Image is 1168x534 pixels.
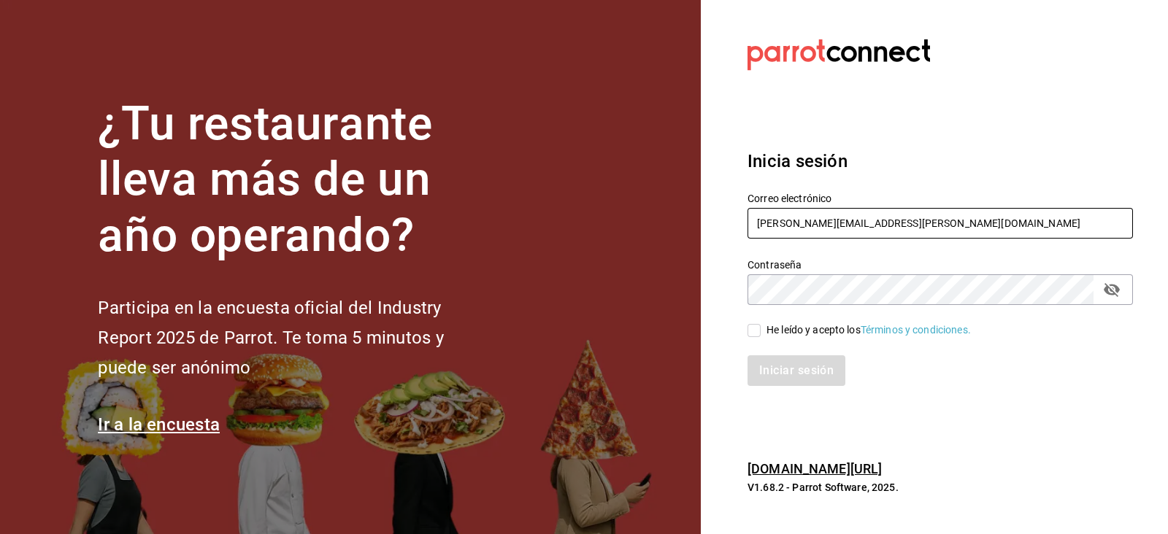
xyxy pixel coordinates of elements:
h2: Participa en la encuesta oficial del Industry Report 2025 de Parrot. Te toma 5 minutos y puede se... [98,293,492,382]
a: Ir a la encuesta [98,414,220,435]
a: [DOMAIN_NAME][URL] [748,461,882,476]
button: passwordField [1099,277,1124,302]
p: V1.68.2 - Parrot Software, 2025. [748,480,1133,495]
div: He leído y acepto los [766,322,971,338]
label: Correo electrónico [748,193,1133,203]
input: Ingresa tu correo electrónico [748,208,1133,239]
h1: ¿Tu restaurante lleva más de un año operando? [98,96,492,264]
label: Contraseña [748,259,1133,269]
h3: Inicia sesión [748,148,1133,174]
a: Términos y condiciones. [861,324,971,336]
